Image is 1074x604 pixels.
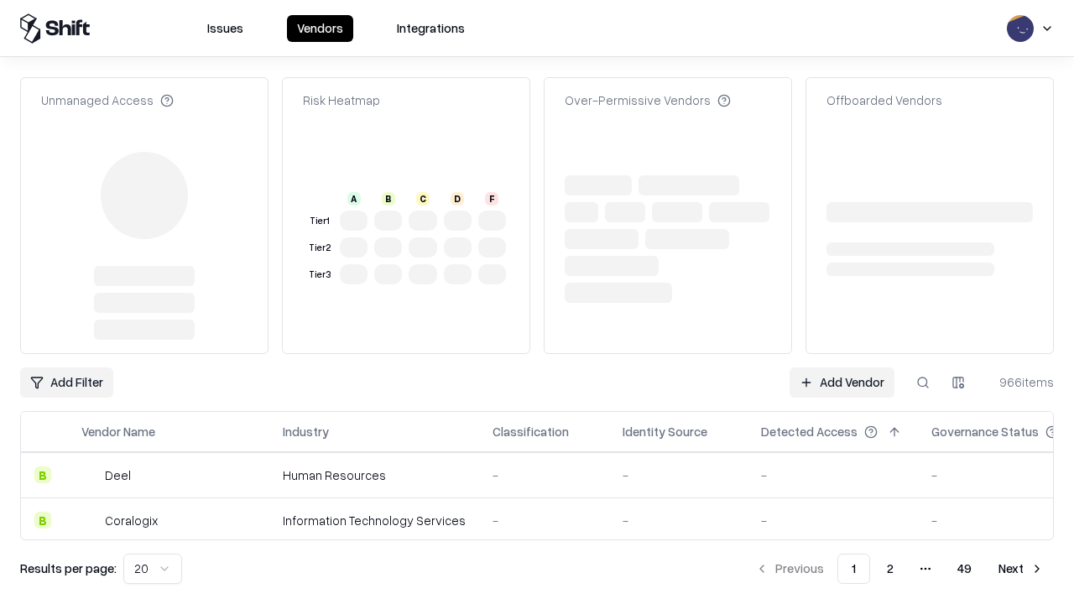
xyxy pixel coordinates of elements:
div: Over-Permissive Vendors [565,91,731,109]
div: Vendor Name [81,423,155,440]
div: - [493,512,596,529]
div: Identity Source [623,423,707,440]
div: Coralogix [105,512,158,529]
div: - [623,466,734,484]
div: D [451,192,464,206]
button: 49 [944,554,985,584]
nav: pagination [745,554,1054,584]
img: Coralogix [81,512,98,528]
div: - [761,512,905,529]
div: Information Technology Services [283,512,466,529]
div: Governance Status [931,423,1039,440]
div: Offboarded Vendors [826,91,942,109]
div: Deel [105,466,131,484]
div: B [34,466,51,483]
div: Tier 2 [306,241,333,255]
div: - [493,466,596,484]
div: Tier 1 [306,214,333,228]
div: Risk Heatmap [303,91,380,109]
div: F [485,192,498,206]
div: B [382,192,395,206]
div: Tier 3 [306,268,333,282]
button: 1 [837,554,870,584]
div: B [34,512,51,528]
div: - [761,466,905,484]
button: 2 [873,554,907,584]
button: Integrations [387,15,475,42]
button: Issues [197,15,253,42]
a: Add Vendor [790,367,894,398]
button: Add Filter [20,367,113,398]
p: Results per page: [20,560,117,577]
div: - [623,512,734,529]
div: Detected Access [761,423,858,440]
button: Next [988,554,1054,584]
div: Human Resources [283,466,466,484]
img: Deel [81,466,98,483]
button: Vendors [287,15,353,42]
div: A [347,192,361,206]
div: Classification [493,423,569,440]
div: Industry [283,423,329,440]
div: 966 items [987,373,1054,391]
div: Unmanaged Access [41,91,174,109]
div: C [416,192,430,206]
